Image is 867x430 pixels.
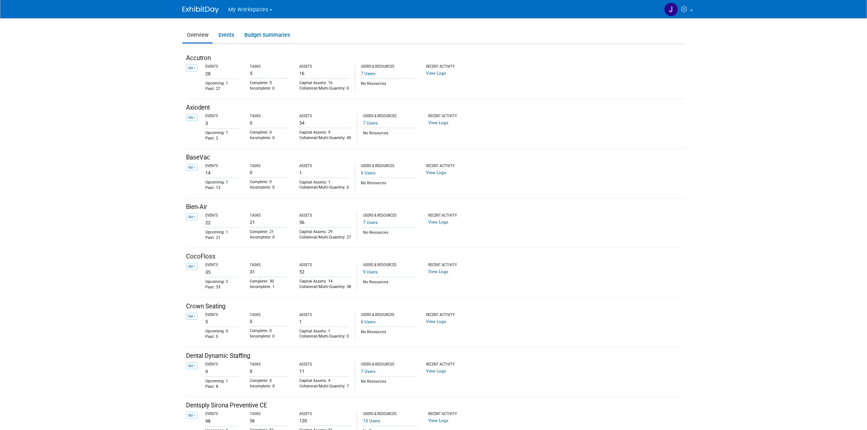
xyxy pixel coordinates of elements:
[205,329,238,334] div: Upcoming: 0
[250,362,288,367] div: Tasks
[205,130,238,136] div: Upcoming: 1
[361,362,415,367] div: Users & Resources
[250,86,288,91] div: Incomplete: 0
[426,319,446,324] a: View Logs
[426,64,469,69] div: Recent Activity
[361,71,375,76] a: 7 Users
[186,114,198,121] a: Go
[186,153,685,162] div: BaseVac
[299,378,349,384] div: Capital Assets: 4
[250,417,288,424] div: 56
[363,213,417,218] div: Users & Resources
[182,6,219,13] img: ExhibitDay
[186,352,685,360] div: Dental Dynamic Staffing
[361,81,386,86] span: No Resources
[299,279,351,284] div: Capital Assets: 14
[299,235,351,240] div: Collateral/Multi-Quantity: 27
[205,268,238,275] div: 35
[205,263,238,268] div: Events
[363,263,417,268] div: Users & Resources
[250,313,288,317] div: Tasks
[205,317,238,325] div: 5
[299,313,349,317] div: Assets
[428,412,471,417] div: Recent Activity
[205,379,238,384] div: Upcoming: 1
[250,180,288,185] div: Complete: 0
[250,185,288,190] div: Incomplete: 0
[664,3,678,16] img: Justin Newborn
[299,317,349,325] div: 1
[214,28,239,42] a: Events
[428,418,448,423] a: View Logs
[299,329,349,334] div: Capital Assets: 1
[363,230,389,235] span: No Resources
[299,180,349,185] div: Capital Assets: 1
[299,367,349,374] div: 11
[363,220,378,225] a: 7 Users
[186,302,685,311] div: Crown Seating
[186,103,685,112] div: Axiodent
[186,313,198,320] a: Go
[250,229,288,235] div: Complete: 21
[250,378,288,384] div: Complete: 0
[205,213,238,218] div: Events
[240,28,294,42] a: Budget Summaries
[186,252,685,261] div: CocoFloss
[361,64,415,69] div: Users & Resources
[299,362,349,367] div: Assets
[299,263,351,268] div: Assets
[250,334,288,339] div: Incomplete: 0
[299,417,351,424] div: 120
[186,401,685,410] div: Dentsply Sirona Preventive CE
[205,114,238,119] div: Events
[250,235,288,240] div: Incomplete: 0
[250,130,288,135] div: Complete: 0
[205,417,238,424] div: 98
[186,263,198,270] a: Go
[250,279,288,284] div: Complete: 30
[299,164,349,169] div: Assets
[250,119,288,126] div: 0
[250,69,288,76] div: 5
[299,169,349,176] div: 1
[250,263,288,268] div: Tasks
[182,28,213,42] a: Overview
[250,64,288,69] div: Tasks
[250,80,288,86] div: Complete: 5
[363,114,417,119] div: Users & Resources
[363,131,389,135] span: No Resources
[205,218,238,226] div: 22
[205,362,238,367] div: Events
[426,71,446,76] a: View Logs
[250,213,288,218] div: Tasks
[299,135,351,141] div: Collateral/Multi-Quantity: 45
[299,185,349,190] div: Collateral/Multi-Quantity: 0
[250,164,288,169] div: Tasks
[205,367,238,375] div: 9
[250,168,288,175] div: 0
[299,213,351,218] div: Assets
[250,384,288,389] div: Incomplete: 0
[250,114,288,119] div: Tasks
[361,313,415,317] div: Users & Resources
[299,334,349,339] div: Collateral/Multi-Quantity: 0
[186,203,685,212] div: Bien-Air
[205,168,238,176] div: 14
[426,362,469,367] div: Recent Activity
[205,180,238,185] div: Upcoming: 1
[361,181,386,185] span: No Resources
[299,229,351,235] div: Capital Assets: 29
[299,218,351,225] div: 56
[299,64,349,69] div: Assets
[299,412,351,417] div: Assets
[250,317,288,324] div: 0
[361,369,375,374] a: 7 Users
[426,313,469,317] div: Recent Activity
[299,69,349,76] div: 16
[205,81,238,86] div: Upcoming: 1
[250,328,288,334] div: Complete: 0
[361,164,415,169] div: Users & Resources
[428,213,471,218] div: Recent Activity
[299,86,349,91] div: Collateral/Multi-Quantity: 0
[363,121,378,126] a: 7 Users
